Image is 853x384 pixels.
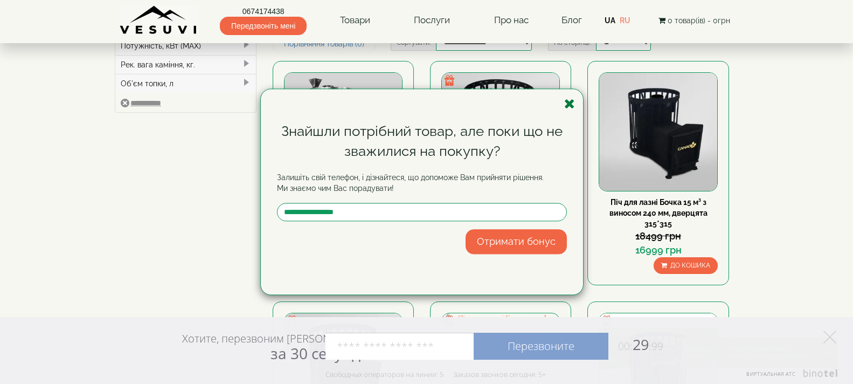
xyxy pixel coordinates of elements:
div: Свободных операторов на линии: 5 Заказов звонков сегодня: 5+ [325,370,546,379]
span: :99 [649,339,663,353]
div: Знайшли потрібний товар, але поки що не зважилися на покупку? [277,121,567,161]
button: Отримати бонус [466,230,567,255]
p: Залишіть свій телефон, і дізнайтеся, що допоможе Вам прийняти рішення. Ми знаємо чим Вас порадувати! [277,173,567,194]
div: Хотите, перезвоним [PERSON_NAME] [182,332,367,362]
span: за 30 секунд? [271,343,367,364]
span: 29 [608,334,663,354]
a: Перезвоните [474,333,608,360]
span: Виртуальная АТС [746,371,796,378]
span: 00: [618,339,633,353]
a: Виртуальная АТС [740,369,840,384]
